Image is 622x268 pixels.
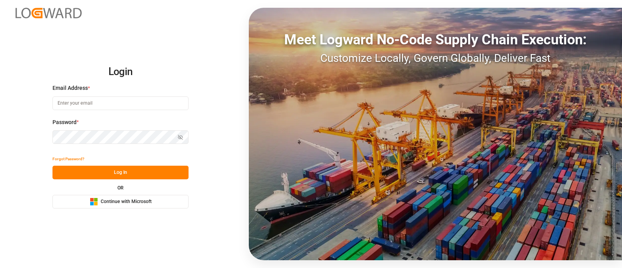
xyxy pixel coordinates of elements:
[249,29,622,50] div: Meet Logward No-Code Supply Chain Execution:
[52,96,189,110] input: Enter your email
[101,198,152,205] span: Continue with Microsoft
[52,60,189,84] h2: Login
[16,8,82,18] img: Logward_new_orange.png
[52,152,84,166] button: Forgot Password?
[52,84,88,92] span: Email Address
[52,195,189,208] button: Continue with Microsoft
[249,50,622,67] div: Customize Locally, Govern Globally, Deliver Fast
[117,186,124,190] small: OR
[52,166,189,179] button: Log In
[52,118,77,126] span: Password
